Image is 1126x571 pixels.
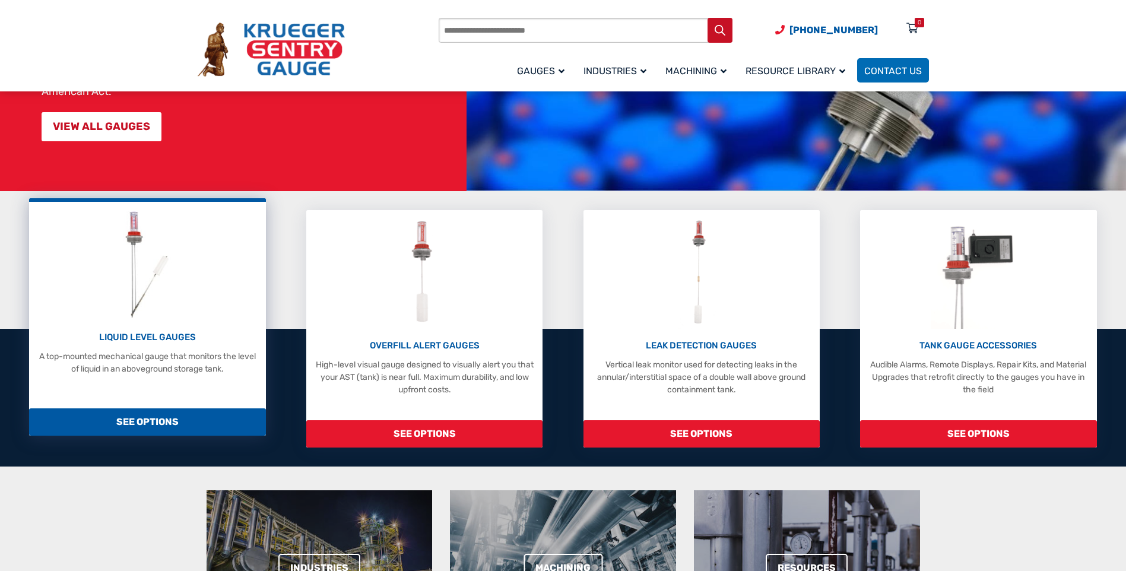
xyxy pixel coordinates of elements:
[864,65,922,77] span: Contact Us
[517,65,564,77] span: Gauges
[658,56,738,84] a: Machining
[510,56,576,84] a: Gauges
[29,198,265,436] a: Liquid Level Gauges LIQUID LEVEL GAUGES A top-mounted mechanical gauge that monitors the level of...
[312,359,537,396] p: High-level visual gauge designed to visually alert you that your AST (tank) is near full. Maximum...
[678,216,725,329] img: Leak Detection Gauges
[29,408,265,436] span: SEE OPTIONS
[857,58,929,83] a: Contact Us
[583,420,820,448] span: SEE OPTIONS
[35,350,259,375] p: A top-mounted mechanical gauge that monitors the level of liquid in an aboveground storage tank.
[312,339,537,353] p: OVERFILL ALERT GAUGES
[665,65,727,77] span: Machining
[866,339,1090,353] p: TANK GAUGE ACCESSORIES
[42,112,161,141] a: VIEW ALL GAUGES
[583,210,820,448] a: Leak Detection Gauges LEAK DETECTION GAUGES Vertical leak monitor used for detecting leaks in the...
[589,359,814,396] p: Vertical leak monitor used for detecting leaks in the annular/interstitial space of a double wall...
[789,24,878,36] span: [PHONE_NUMBER]
[860,210,1096,448] a: Tank Gauge Accessories TANK GAUGE ACCESSORIES Audible Alarms, Remote Displays, Repair Kits, and M...
[931,216,1026,329] img: Tank Gauge Accessories
[35,331,259,344] p: LIQUID LEVEL GAUGES
[860,420,1096,448] span: SEE OPTIONS
[746,65,845,77] span: Resource Library
[738,56,857,84] a: Resource Library
[775,23,878,37] a: Phone Number (920) 434-8860
[306,210,543,448] a: Overfill Alert Gauges OVERFILL ALERT GAUGES High-level visual gauge designed to visually alert yo...
[198,23,345,77] img: Krueger Sentry Gauge
[918,18,921,27] div: 0
[306,420,543,448] span: SEE OPTIONS
[42,26,461,97] p: At Krueger Sentry Gauge, for over 75 years we have manufactured over three million liquid-level g...
[589,339,814,353] p: LEAK DETECTION GAUGES
[583,65,646,77] span: Industries
[866,359,1090,396] p: Audible Alarms, Remote Displays, Repair Kits, and Material Upgrades that retrofit directly to the...
[398,216,451,329] img: Overfill Alert Gauges
[116,208,179,321] img: Liquid Level Gauges
[576,56,658,84] a: Industries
